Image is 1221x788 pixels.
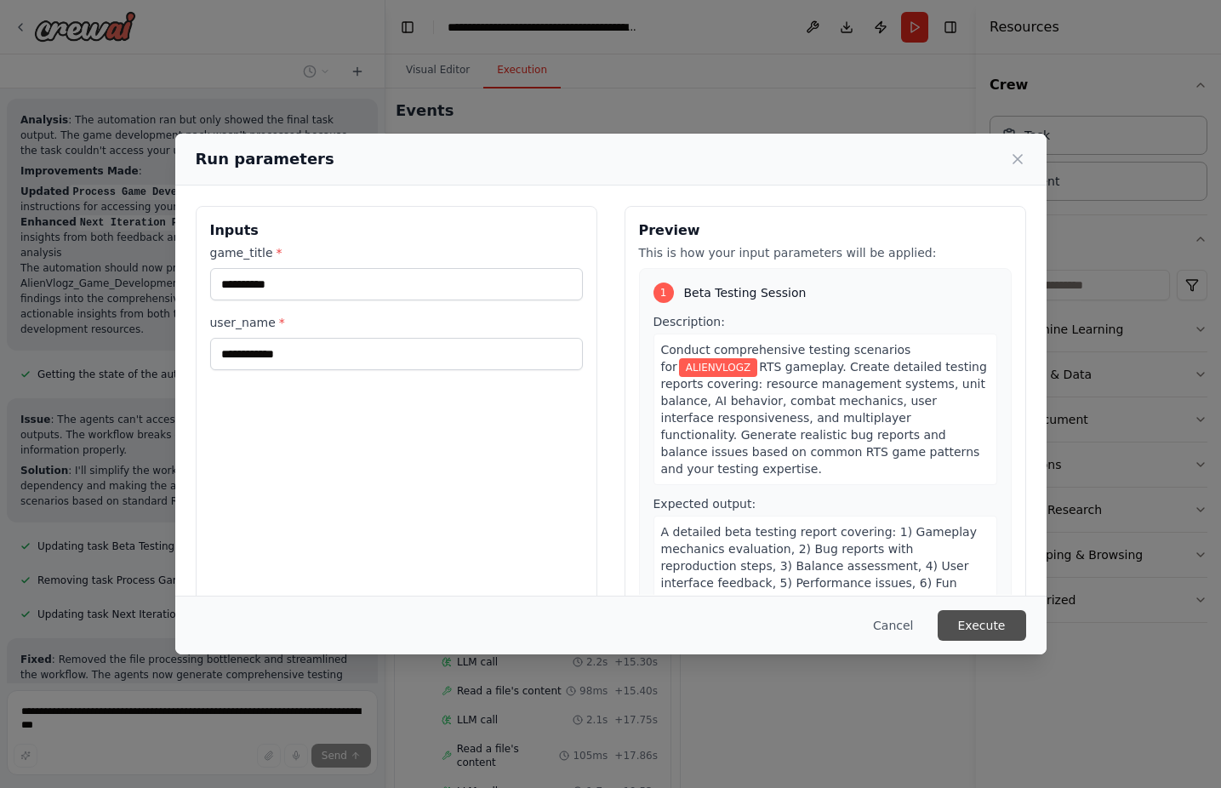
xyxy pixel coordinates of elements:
[679,358,757,377] span: Variable: game_title
[859,610,927,641] button: Cancel
[639,220,1012,241] h3: Preview
[639,244,1012,261] p: This is how your input parameters will be applied:
[196,147,334,171] h2: Run parameters
[684,284,807,301] span: Beta Testing Session
[938,610,1026,641] button: Execute
[210,314,583,331] label: user_name
[661,525,977,624] span: A detailed beta testing report covering: 1) Gameplay mechanics evaluation, 2) Bug reports with re...
[210,220,583,241] h3: Inputs
[661,360,987,476] span: RTS gameplay. Create detailed testing reports covering: resource management systems, unit balance...
[210,244,583,261] label: game_title
[661,343,911,374] span: Conduct comprehensive testing scenarios for
[653,315,725,328] span: Description:
[653,497,756,511] span: Expected output:
[653,283,674,303] div: 1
